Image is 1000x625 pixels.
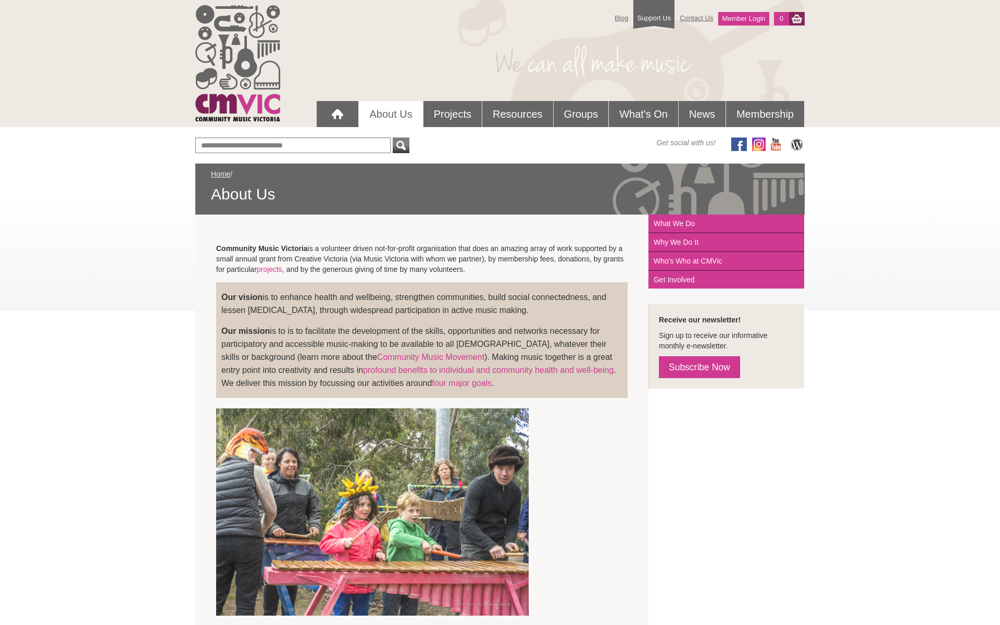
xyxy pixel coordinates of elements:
[432,379,492,387] a: four major goals
[195,5,280,121] img: cmvic_logo.png
[718,12,769,26] a: Member Login
[211,170,230,178] a: Home
[789,137,805,151] img: CMVic Blog
[609,101,678,127] a: What's On
[659,316,741,324] strong: Receive our newsletter!
[656,137,716,148] span: Get social with us!
[648,233,804,252] a: Why We Do It
[648,252,804,271] a: Who's Who at CMVic
[659,356,740,378] a: Subscribe Now
[359,101,422,127] a: About Us
[648,271,804,289] a: Get Involved
[752,137,766,151] img: icon-instagram.png
[674,9,718,27] a: Contact Us
[216,244,308,253] strong: Community Music Victoria
[774,12,789,26] a: 0
[648,215,804,233] a: What We Do
[216,243,628,274] p: is a volunteer driven not-for-profit organisation that does an amazing array of work supported by...
[211,184,789,204] span: About Us
[609,9,633,27] a: Blog
[377,353,484,361] a: Community Music Movement
[659,330,794,351] p: Sign up to receive our informative monthly e-newsletter.
[221,293,262,302] strong: Our vision
[423,101,482,127] a: Projects
[221,291,622,317] p: is to enhance health and wellbeing, strengthen communities, build social connectedness, and lesse...
[221,327,270,335] strong: Our mission
[363,366,614,374] a: profound benefits to individual and community health and well-being
[726,101,804,127] a: Membership
[482,101,553,127] a: Resources
[257,265,282,273] a: projects
[221,324,622,390] p: is to is to facilitate the development of the skills, opportunities and networks necessary for pa...
[679,101,726,127] a: News
[554,101,609,127] a: Groups
[211,169,789,204] div: /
